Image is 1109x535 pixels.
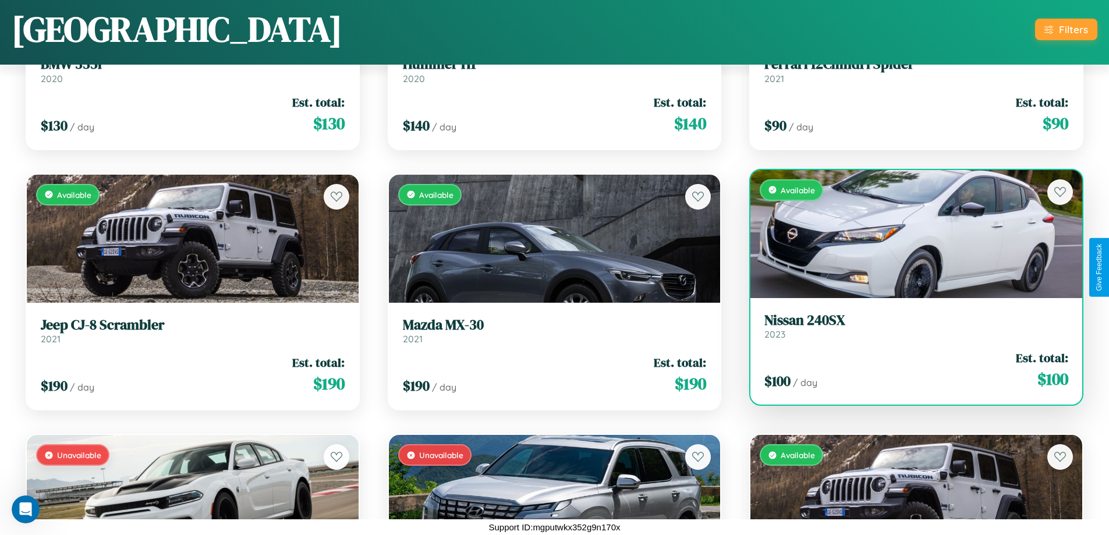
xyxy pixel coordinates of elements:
span: Est. total: [1016,349,1068,366]
span: / day [432,121,456,133]
span: Available [781,185,815,195]
span: $ 140 [403,116,430,135]
p: Support ID: mgputwkx352g9n170x [489,519,621,535]
span: / day [70,381,94,393]
a: Nissan 240SX2023 [764,312,1068,341]
span: 2021 [403,333,423,345]
span: Unavailable [419,450,463,460]
span: / day [432,381,456,393]
span: $ 190 [313,372,345,395]
span: 2021 [764,73,784,84]
span: Available [781,450,815,460]
span: $ 90 [764,116,786,135]
iframe: Intercom live chat [12,495,40,523]
h3: Nissan 240SX [764,312,1068,329]
h1: [GEOGRAPHIC_DATA] [12,5,342,53]
a: Jeep CJ-8 Scrambler2021 [41,317,345,345]
span: / day [789,121,813,133]
span: $ 130 [41,116,68,135]
a: Mazda MX-302021 [403,317,707,345]
span: $ 100 [764,371,791,391]
span: 2021 [41,333,61,345]
button: Filters [1035,19,1097,40]
h3: Ferrari 12Cilindri Spider [764,56,1068,73]
h3: BMW 335i [41,56,345,73]
span: Unavailable [57,450,101,460]
a: BMW 335i2020 [41,56,345,84]
span: $ 190 [41,376,68,395]
span: Available [419,190,453,200]
h3: Hummer H1 [403,56,707,73]
span: Est. total: [292,94,345,111]
span: $ 190 [675,372,706,395]
div: Give Feedback [1095,244,1103,291]
span: 2020 [403,73,425,84]
span: Est. total: [292,354,345,371]
span: 2023 [764,328,785,340]
span: Est. total: [1016,94,1068,111]
span: $ 140 [674,112,706,135]
h3: Jeep CJ-8 Scrambler [41,317,345,334]
h3: Mazda MX-30 [403,317,707,334]
a: Ferrari 12Cilindri Spider2021 [764,56,1068,84]
span: $ 190 [403,376,430,395]
span: Est. total: [654,354,706,371]
span: $ 130 [313,112,345,135]
span: Available [57,190,91,200]
span: 2020 [41,73,63,84]
span: Est. total: [654,94,706,111]
span: $ 90 [1043,112,1068,135]
span: / day [70,121,94,133]
span: / day [793,377,817,388]
div: Filters [1059,23,1088,36]
span: $ 100 [1037,367,1068,391]
a: Hummer H12020 [403,56,707,84]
